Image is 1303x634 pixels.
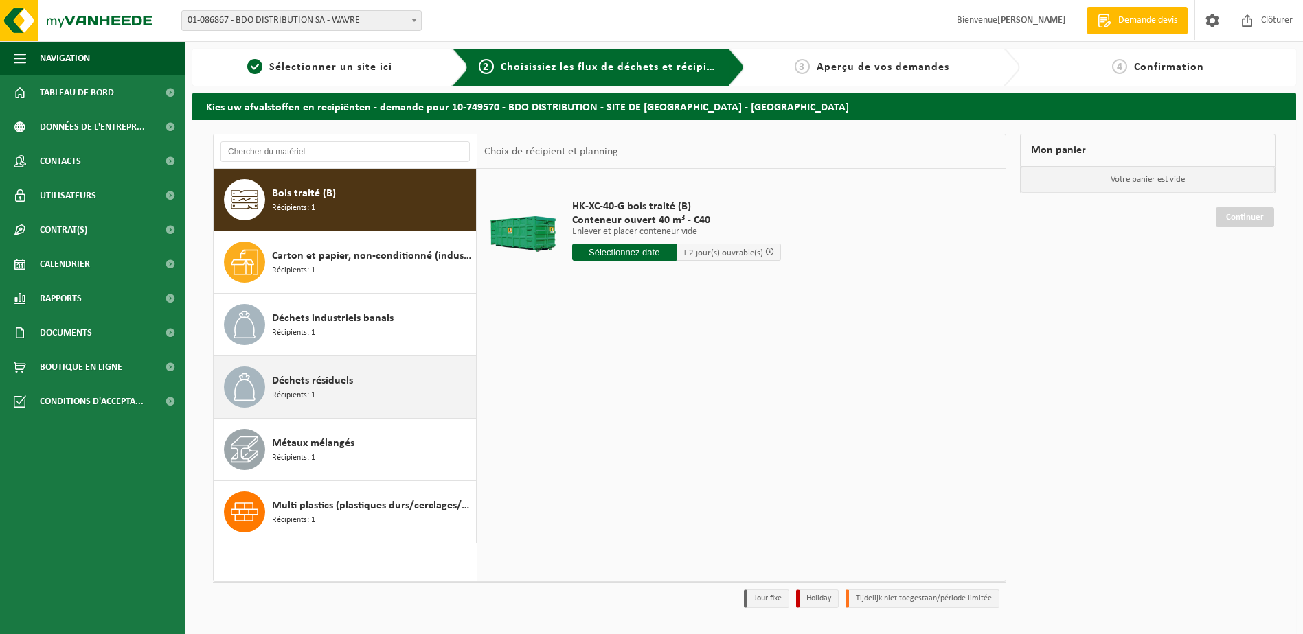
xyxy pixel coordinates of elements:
[40,213,87,247] span: Contrat(s)
[272,389,315,402] span: Récipients: 1
[479,59,494,74] span: 2
[272,248,473,264] span: Carton et papier, non-conditionné (industriel)
[272,310,394,327] span: Déchets industriels banals
[40,144,81,178] span: Contacts
[272,185,336,202] span: Bois traité (B)
[40,41,90,75] span: Navigation
[744,589,789,608] li: Jour fixe
[477,134,625,169] div: Choix de récipient et planning
[1115,14,1181,27] span: Demande devis
[272,327,315,340] span: Récipients: 1
[272,202,315,215] span: Récipients: 1
[572,244,677,261] input: Sélectionnez date
[181,10,422,31] span: 01-086867 - BDO DISTRIBUTION SA - WAVRE
[1021,167,1275,193] p: Votre panier est vide
[997,15,1066,25] strong: [PERSON_NAME]
[272,497,473,514] span: Multi plastics (plastiques durs/cerclages/EPS/film naturel/film mélange/PMC)
[214,419,477,481] button: Métaux mélangés Récipients: 1
[192,93,1296,119] h2: Kies uw afvalstoffen en recipiënten - demande pour 10-749570 - BDO DISTRIBUTION - SITE DE [GEOGRA...
[1216,207,1274,227] a: Continuer
[214,481,477,543] button: Multi plastics (plastiques durs/cerclages/EPS/film naturel/film mélange/PMC) Récipients: 1
[40,384,144,419] span: Conditions d'accepta...
[572,227,781,237] p: Enlever et placer conteneur vide
[272,264,315,277] span: Récipients: 1
[846,589,999,608] li: Tijdelijk niet toegestaan/période limitée
[272,373,353,389] span: Déchets résiduels
[1087,7,1188,34] a: Demande devis
[40,316,92,350] span: Documents
[214,169,477,231] button: Bois traité (B) Récipients: 1
[272,514,315,527] span: Récipients: 1
[40,247,90,281] span: Calendrier
[214,294,477,356] button: Déchets industriels banals Récipients: 1
[501,62,729,73] span: Choisissiez les flux de déchets et récipients
[199,59,441,75] a: 1Sélectionner un site ici
[220,141,470,162] input: Chercher du matériel
[40,350,122,384] span: Boutique en ligne
[214,356,477,419] button: Déchets résiduels Récipients: 1
[214,231,477,294] button: Carton et papier, non-conditionné (industriel) Récipients: 1
[1020,134,1276,167] div: Mon panier
[269,62,392,73] span: Sélectionner un site ici
[817,62,949,73] span: Aperçu de vos demandes
[247,59,262,74] span: 1
[40,281,82,316] span: Rapports
[1134,62,1204,73] span: Confirmation
[572,213,781,227] span: Conteneur ouvert 40 m³ - C40
[40,178,96,213] span: Utilisateurs
[182,11,421,30] span: 01-086867 - BDO DISTRIBUTION SA - WAVRE
[1112,59,1127,74] span: 4
[40,75,114,110] span: Tableau de bord
[572,200,781,213] span: HK-XC-40-G bois traité (B)
[40,110,145,144] span: Données de l'entrepr...
[272,435,354,451] span: Métaux mélangés
[795,59,810,74] span: 3
[272,451,315,465] span: Récipients: 1
[683,248,763,257] span: + 2 jour(s) ouvrable(s)
[796,589,839,608] li: Holiday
